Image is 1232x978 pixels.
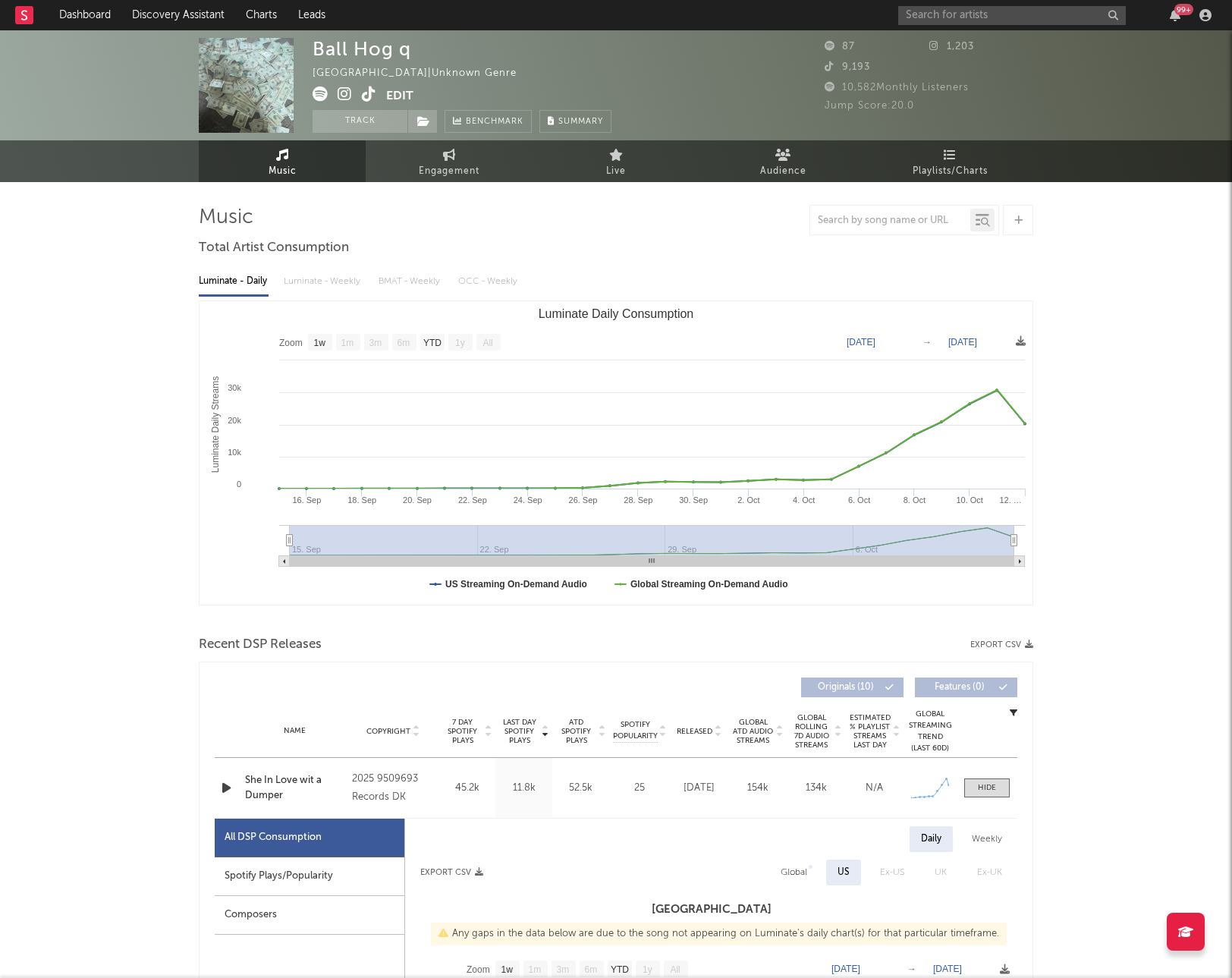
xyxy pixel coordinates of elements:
span: Global ATD Audio Streams [732,718,774,745]
text: [DATE] [831,964,860,974]
a: Audience [699,140,866,182]
input: Search by song name or URL [810,215,970,227]
div: Weekly [960,826,1014,852]
div: Composers [215,896,404,935]
text: [DATE] [948,337,977,347]
span: 9,193 [825,62,870,72]
div: All DSP Consumption [225,829,322,847]
text: 1w [314,338,326,348]
button: Edit [386,86,413,105]
span: Live [606,162,626,181]
button: Track [313,110,407,133]
div: 99 + [1174,4,1193,15]
a: Playlists/Charts [866,140,1033,182]
text: 1m [341,338,354,348]
text: 3m [557,964,570,975]
div: 52.5k [556,781,605,796]
div: Global [781,863,807,882]
span: Features ( 0 ) [925,683,995,692]
span: Spotify Popularity [613,719,658,742]
span: Last Day Spotify Plays [499,718,539,745]
text: → [922,337,932,347]
span: Global Rolling 7D Audio Streams [790,713,832,750]
text: 0 [237,480,241,489]
div: Ball Hog q [313,38,411,60]
a: Music [199,140,366,182]
text: 24. Sep [514,495,542,505]
text: 1y [643,964,652,975]
span: 1,203 [929,42,974,52]
text: 10. Oct [956,495,982,505]
div: 11.8k [499,781,548,796]
button: Export CSV [970,640,1033,649]
text: → [907,964,916,974]
text: 1y [455,338,465,348]
text: 1w [501,964,514,975]
div: [DATE] [674,781,724,796]
text: 28. Sep [624,495,652,505]
button: Features(0) [915,678,1017,697]
text: 1m [529,964,542,975]
span: 87 [825,42,855,52]
text: 16. Sep [292,495,321,505]
text: 4. Oct [793,495,815,505]
text: 6m [398,338,410,348]
text: 8. Oct [904,495,926,505]
text: 10k [228,448,241,457]
span: Playlists/Charts [913,162,988,181]
text: 2. Oct [737,495,759,505]
text: Luminate Daily Streams [210,376,221,473]
span: Benchmark [466,113,523,131]
span: Summary [558,118,603,126]
div: 134k [790,781,841,796]
button: Originals(10) [801,678,904,697]
div: She In Love wit a Dumper [245,773,344,803]
div: Name [245,725,344,737]
span: Originals ( 10 ) [811,683,881,692]
text: [DATE] [847,337,875,347]
text: YTD [611,964,629,975]
button: 99+ [1170,9,1180,21]
div: Spotify Plays/Popularity [215,857,404,896]
span: Estimated % Playlist Streams Last Day [849,713,891,750]
button: Summary [539,110,611,133]
text: 12. … [999,495,1021,505]
text: YTD [423,338,442,348]
text: 3m [369,338,382,348]
text: 26. Sep [569,495,598,505]
text: All [670,964,680,975]
div: Any gaps in the data below are due to the song not appearing on Luminate's daily chart(s) for tha... [431,923,1007,945]
span: Recent DSP Releases [199,636,322,654]
text: US Streaming On-Demand Audio [445,579,587,590]
h3: [GEOGRAPHIC_DATA] [405,901,1017,919]
text: Zoom [279,338,303,348]
div: [GEOGRAPHIC_DATA] | Unknown Genre [313,64,534,83]
text: Global Streaming On-Demand Audio [630,579,788,590]
span: 10,582 Monthly Listeners [825,83,969,93]
a: Engagement [366,140,533,182]
span: Music [269,162,297,181]
div: Global Streaming Trend (Last 60D) [907,709,953,754]
span: 7 Day Spotify Plays [442,718,482,745]
text: 20k [228,416,241,425]
a: Benchmark [445,110,532,133]
button: Export CSV [420,868,483,877]
div: 154k [732,781,783,796]
span: ATD Spotify Plays [556,718,596,745]
div: N/A [849,781,900,796]
div: 45.2k [442,781,492,796]
text: 6m [585,964,598,975]
div: US [838,863,850,882]
svg: Luminate Daily Consumption [200,301,1032,605]
span: Engagement [419,162,479,181]
text: 22. Sep [458,495,487,505]
span: Released [677,727,712,736]
text: Zoom [467,964,490,975]
span: Jump Score: 20.0 [825,101,914,111]
div: Daily [910,826,953,852]
text: 30k [228,383,241,392]
div: 2025 9509693 Records DK [352,770,435,807]
text: 6. Oct [848,495,870,505]
text: All [482,338,492,348]
a: Live [533,140,699,182]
